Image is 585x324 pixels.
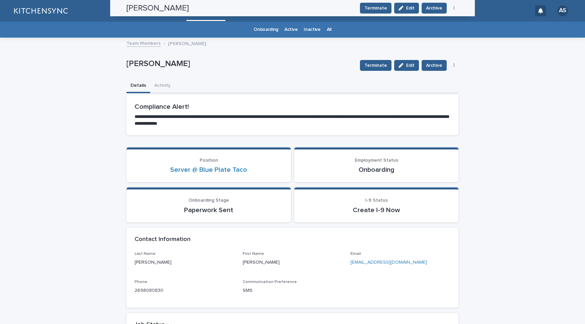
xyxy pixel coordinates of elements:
span: Position [200,158,218,163]
p: SMS [243,287,343,294]
a: [EMAIL_ADDRESS][DOMAIN_NAME] [350,260,427,265]
span: Phone [135,280,147,284]
button: Archive [422,60,447,71]
span: Terminate [364,62,387,69]
span: Last Name [135,252,156,256]
p: [PERSON_NAME] [126,59,355,69]
p: Create I-9 Now [302,206,450,214]
span: Onboarding Stage [188,198,229,203]
button: Activity [150,79,175,93]
p: [PERSON_NAME] [135,259,235,266]
p: [PERSON_NAME] [243,259,343,266]
span: Employment Status [355,158,398,163]
a: 2698080830 [135,288,163,293]
span: Communication Preference [243,280,297,284]
img: lGNCzQTxQVKGkIr0XjOy [14,4,68,18]
span: Edit [406,63,415,68]
span: Email [350,252,361,256]
button: Details [126,79,150,93]
a: Onboarding [254,22,278,38]
p: Onboarding [302,166,450,174]
button: Edit [394,60,419,71]
h2: Compliance Alert! [135,103,450,111]
div: AS [557,5,568,16]
span: First Name [243,252,264,256]
span: Archive [426,62,442,69]
a: Server @ Blue Plate Taco [170,166,247,174]
h2: Contact Information [135,236,190,243]
p: [PERSON_NAME] [168,39,206,47]
p: Paperwork Sent [135,206,283,214]
button: Terminate [360,60,391,71]
a: Active [284,22,298,38]
span: I-9 Status [365,198,388,203]
a: Team Members [126,39,161,47]
a: All [327,22,331,38]
a: Inactive [304,22,321,38]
